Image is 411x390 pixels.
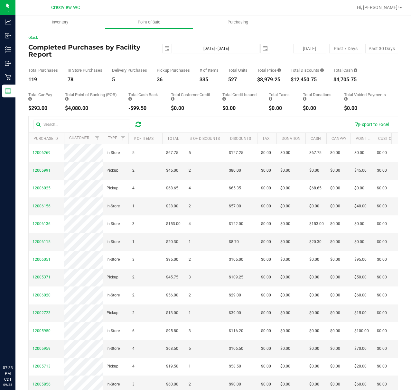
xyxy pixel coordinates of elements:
[28,97,32,101] i: Sum of the successful, non-voided CanPay payment transactions for all purchases in the date range.
[107,239,120,245] span: In-Store
[377,310,387,316] span: $0.00
[107,310,118,316] span: Pickup
[189,328,191,334] span: 3
[5,32,11,39] inline-svg: Inbound
[377,185,387,191] span: $0.00
[33,329,51,333] span: 12005950
[282,136,301,141] a: Donation
[269,93,293,101] div: Total Taxes
[189,346,191,352] span: 5
[354,292,367,298] span: $60.00
[107,328,120,334] span: In-Store
[166,221,181,227] span: $153.00
[309,203,319,209] span: $0.00
[51,5,80,10] span: Crestview WC
[107,346,120,352] span: In-Store
[5,60,11,67] inline-svg: Outbound
[261,150,271,156] span: $0.00
[33,222,51,226] span: 12006136
[354,310,367,316] span: $15.00
[189,221,191,227] span: 4
[377,257,387,263] span: $0.00
[132,310,135,316] span: 2
[229,221,243,227] span: $122.00
[377,363,387,369] span: $0.00
[132,328,135,334] span: 6
[33,150,51,155] span: 12006269
[309,346,319,352] span: $0.00
[68,77,102,82] div: 78
[193,15,283,29] a: Purchasing
[28,35,38,40] a: Back
[166,346,178,352] span: $68.50
[128,97,132,101] i: Sum of the cash-back amounts from rounded-up electronic payments for all purchases in the date ra...
[171,97,174,101] i: Sum of the successful, non-voided payments using account credit for all purchases in the date range.
[330,346,340,352] span: $0.00
[280,292,290,298] span: $0.00
[303,93,334,101] div: Total Donations
[280,203,290,209] span: $0.00
[230,136,251,141] a: Discounts
[354,68,357,72] i: Sum of the successful, non-voided cash payment transactions for all purchases in the date range. ...
[5,88,11,94] inline-svg: Reports
[330,363,340,369] span: $0.00
[189,203,191,209] span: 2
[107,292,120,298] span: In-Store
[163,44,172,53] span: select
[171,106,213,111] div: $0.00
[261,381,271,387] span: $0.00
[378,136,402,141] a: Cust Credit
[112,77,147,82] div: 5
[280,381,290,387] span: $0.00
[280,239,290,245] span: $0.00
[229,203,241,209] span: $57.00
[65,106,119,111] div: $4,080.00
[377,328,387,334] span: $0.00
[309,363,319,369] span: $0.00
[132,168,135,174] span: 2
[132,203,135,209] span: 1
[330,185,340,191] span: $0.00
[309,381,319,387] span: $0.00
[166,203,178,209] span: $38.00
[229,346,243,352] span: $106.50
[377,292,387,298] span: $0.00
[166,310,178,316] span: $13.00
[219,19,257,25] span: Purchasing
[166,363,178,369] span: $19.50
[377,274,387,280] span: $0.00
[33,240,51,244] span: 12006115
[5,74,11,80] inline-svg: Retail
[229,185,241,191] span: $65.35
[33,186,51,190] span: 12006025
[309,168,319,174] span: $0.00
[309,310,319,316] span: $0.00
[189,150,191,156] span: 5
[189,239,191,245] span: 1
[132,381,135,387] span: 3
[229,257,243,263] span: $105.00
[28,44,152,58] h4: Completed Purchases by Facility Report
[309,239,322,245] span: $20.30
[329,44,362,53] button: Past 7 Days
[5,19,11,25] inline-svg: Analytics
[377,168,387,174] span: $0.00
[28,93,55,101] div: Total CanPay
[3,382,13,387] p: 09/25
[330,203,340,209] span: $0.00
[134,136,154,141] a: # of Items
[189,310,191,316] span: 1
[166,328,178,334] span: $95.80
[229,292,241,298] span: $29.00
[229,168,241,174] span: $80.00
[33,120,130,129] input: Search...
[261,328,271,334] span: $0.00
[280,274,290,280] span: $0.00
[107,168,118,174] span: Pickup
[107,257,120,263] span: In-Store
[261,346,271,352] span: $0.00
[228,68,248,72] div: Total Units
[309,185,322,191] span: $68.65
[293,44,326,53] button: [DATE]
[354,239,364,245] span: $0.00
